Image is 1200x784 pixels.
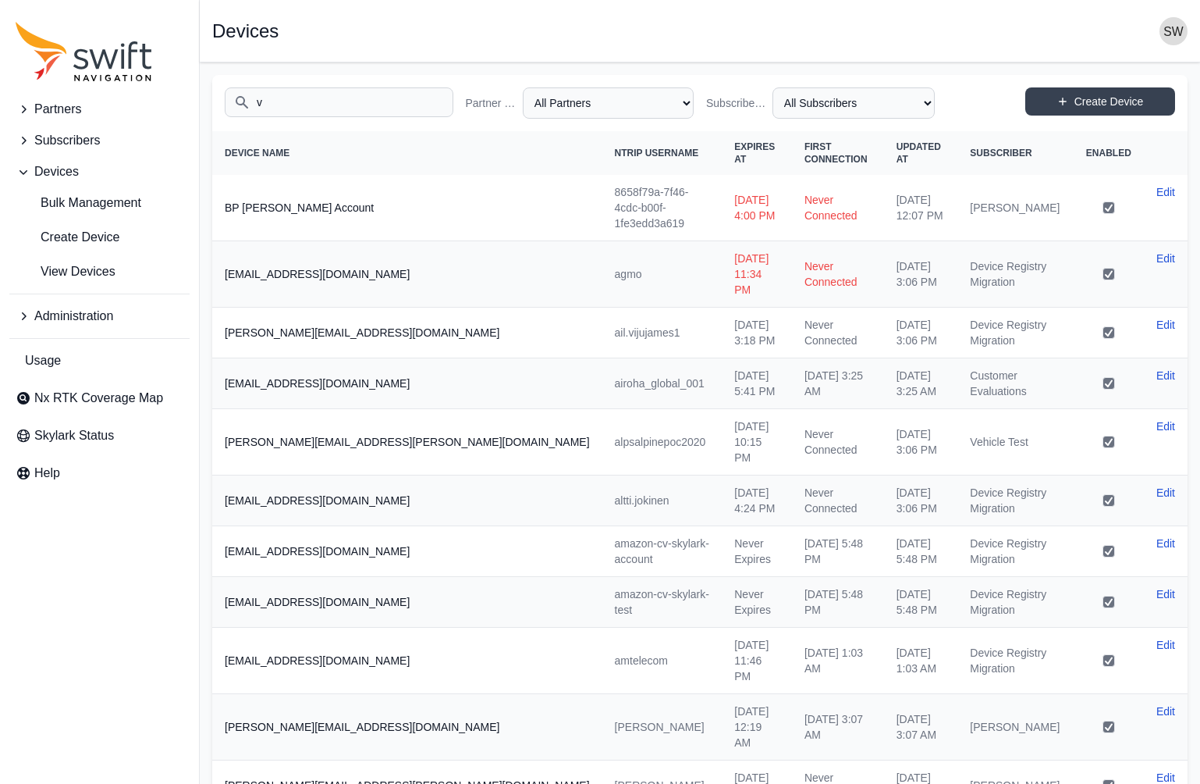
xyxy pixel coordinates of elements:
[602,175,722,241] td: 8658f79a-7f46-4cdc-b00f-1fe3edd3a619
[804,141,868,165] span: First Connection
[212,131,602,175] th: Device Name
[957,694,1074,761] td: [PERSON_NAME]
[16,262,115,281] span: View Devices
[957,409,1074,476] td: Vehicle Test
[884,358,958,409] td: [DATE] 3:25 AM
[212,22,279,41] h1: Devices
[602,577,722,628] td: amazon-cv-skylark-test
[212,476,602,526] th: [EMAIL_ADDRESS][DOMAIN_NAME]
[212,628,602,694] th: [EMAIL_ADDRESS][DOMAIN_NAME]
[1156,317,1175,333] a: Edit
[212,526,602,577] th: [EMAIL_ADDRESS][DOMAIN_NAME]
[9,256,190,287] a: View Devices
[957,131,1074,175] th: Subscriber
[792,476,884,526] td: Never Connected
[884,476,958,526] td: [DATE] 3:06 PM
[1156,637,1175,653] a: Edit
[792,526,884,577] td: [DATE] 5:48 PM
[722,409,792,476] td: [DATE] 10:15 PM
[602,628,722,694] td: amtelecom
[25,351,61,370] span: Usage
[34,131,100,150] span: Subscribers
[225,87,453,117] input: Search
[722,358,792,409] td: [DATE] 5:41 PM
[466,95,517,111] label: Partner Name
[34,389,163,408] span: Nx RTK Coverage Map
[957,628,1074,694] td: Device Registry Migration
[884,577,958,628] td: [DATE] 5:48 PM
[602,476,722,526] td: altti.jokinen
[884,628,958,694] td: [DATE] 1:03 AM
[792,358,884,409] td: [DATE] 3:25 AM
[602,526,722,577] td: amazon-cv-skylark-account
[722,577,792,628] td: Never Expires
[34,307,113,326] span: Administration
[722,308,792,358] td: [DATE] 3:18 PM
[792,694,884,761] td: [DATE] 3:07 AM
[34,464,60,483] span: Help
[957,308,1074,358] td: Device Registry Migration
[212,694,602,761] th: [PERSON_NAME][EMAIL_ADDRESS][DOMAIN_NAME]
[792,577,884,628] td: [DATE] 5:48 PM
[722,175,792,241] td: [DATE] 4:00 PM
[602,694,722,761] td: [PERSON_NAME]
[16,194,141,212] span: Bulk Management
[884,308,958,358] td: [DATE] 3:06 PM
[1156,184,1175,200] a: Edit
[722,526,792,577] td: Never Expires
[212,308,602,358] th: [PERSON_NAME][EMAIL_ADDRESS][DOMAIN_NAME]
[722,241,792,308] td: [DATE] 11:34 PM
[884,526,958,577] td: [DATE] 5:48 PM
[884,175,958,241] td: [DATE] 12:07 PM
[34,100,81,119] span: Partners
[9,420,190,451] a: Skylark Status
[9,156,190,187] button: Devices
[957,175,1074,241] td: [PERSON_NAME]
[1025,87,1175,116] a: Create Device
[16,228,119,247] span: Create Device
[957,577,1074,628] td: Device Registry Migration
[792,241,884,308] td: Never Connected
[1074,131,1144,175] th: Enabled
[722,476,792,526] td: [DATE] 4:24 PM
[957,526,1074,577] td: Device Registry Migration
[772,87,935,119] select: Subscriber
[212,175,602,241] th: BP [PERSON_NAME] Account
[523,87,694,119] select: Partner Name
[602,358,722,409] td: airoha_global_001
[9,125,190,156] button: Subscribers
[792,175,884,241] td: Never Connected
[9,187,190,219] a: Bulk Management
[734,141,775,165] span: Expires At
[884,694,958,761] td: [DATE] 3:07 AM
[9,383,190,414] a: Nx RTK Coverage Map
[9,94,190,125] button: Partners
[602,409,722,476] td: alpsalpinepoc2020
[34,162,79,181] span: Devices
[1156,586,1175,602] a: Edit
[884,241,958,308] td: [DATE] 3:06 PM
[957,358,1074,409] td: Customer Evaluations
[1156,485,1175,501] a: Edit
[602,131,722,175] th: NTRIP Username
[9,222,190,253] a: Create Device
[722,694,792,761] td: [DATE] 12:19 AM
[792,628,884,694] td: [DATE] 1:03 AM
[9,301,190,332] button: Administration
[212,358,602,409] th: [EMAIL_ADDRESS][DOMAIN_NAME]
[9,458,190,489] a: Help
[957,476,1074,526] td: Device Registry Migration
[957,241,1074,308] td: Device Registry Migration
[706,95,766,111] label: Subscriber Name
[212,409,602,476] th: [PERSON_NAME][EMAIL_ADDRESS][PERSON_NAME][DOMAIN_NAME]
[602,241,722,308] td: agmo
[602,308,722,358] td: ail.vijujames1
[1156,368,1175,383] a: Edit
[722,628,792,694] td: [DATE] 11:46 PM
[896,141,941,165] span: Updated At
[1156,251,1175,266] a: Edit
[1156,536,1175,551] a: Edit
[884,409,958,476] td: [DATE] 3:06 PM
[1156,419,1175,434] a: Edit
[1159,17,1188,45] img: user photo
